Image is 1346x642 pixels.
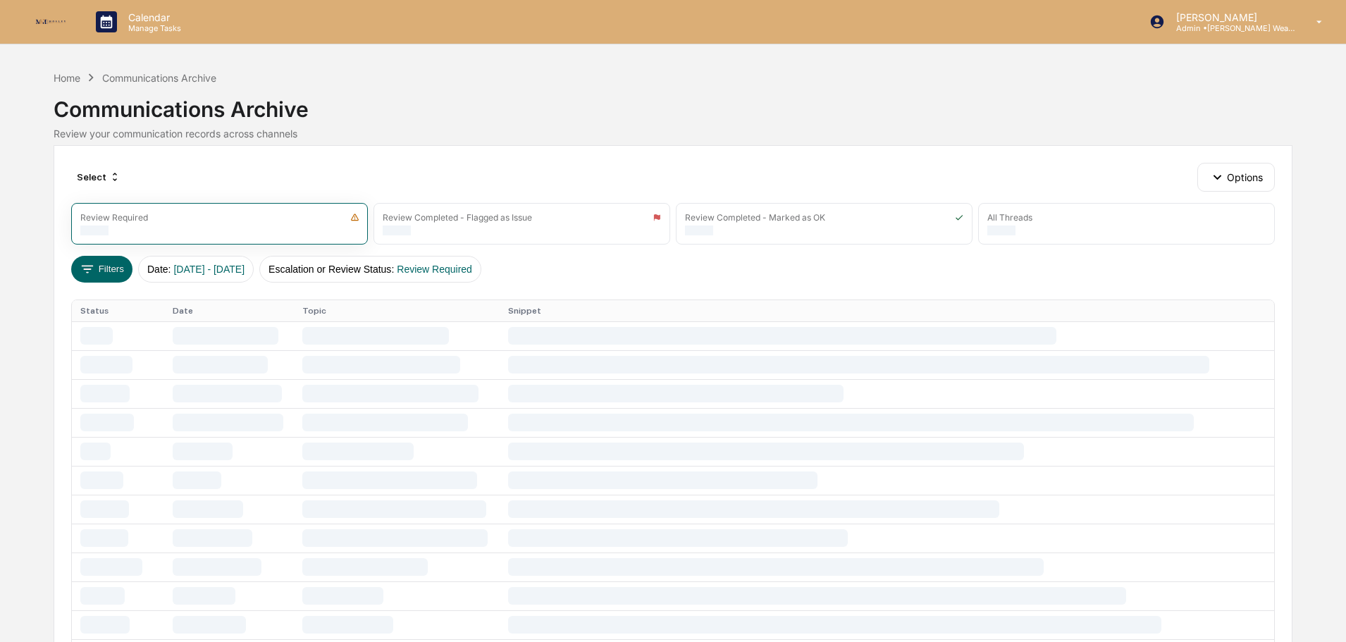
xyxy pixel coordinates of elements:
[1197,163,1274,191] button: Options
[383,212,532,223] div: Review Completed - Flagged as Issue
[259,256,481,283] button: Escalation or Review Status:Review Required
[685,212,825,223] div: Review Completed - Marked as OK
[71,166,126,188] div: Select
[34,18,68,27] img: logo
[102,72,216,84] div: Communications Archive
[294,300,500,321] th: Topic
[653,213,661,222] img: icon
[987,212,1032,223] div: All Threads
[397,264,472,275] span: Review Required
[80,212,148,223] div: Review Required
[350,213,359,222] img: icon
[71,256,132,283] button: Filters
[117,11,188,23] p: Calendar
[138,256,254,283] button: Date:[DATE] - [DATE]
[955,213,963,222] img: icon
[72,300,163,321] th: Status
[173,264,245,275] span: [DATE] - [DATE]
[500,300,1274,321] th: Snippet
[1165,23,1296,33] p: Admin • [PERSON_NAME] Wealth
[164,300,294,321] th: Date
[1165,11,1296,23] p: [PERSON_NAME]
[54,72,80,84] div: Home
[117,23,188,33] p: Manage Tasks
[54,128,1292,140] div: Review your communication records across channels
[54,85,1292,122] div: Communications Archive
